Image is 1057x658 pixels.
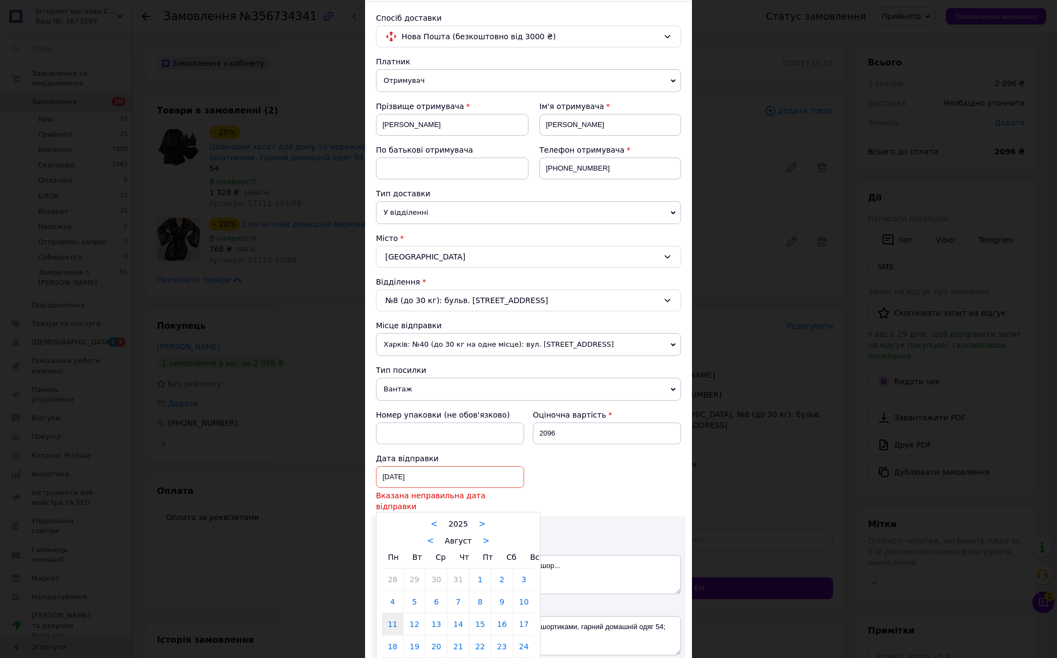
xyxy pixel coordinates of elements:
[426,636,447,657] a: 20
[491,569,513,590] a: 2
[470,636,491,657] a: 22
[382,569,403,590] a: 28
[435,553,446,562] span: Ср
[447,591,469,613] a: 7
[426,569,447,590] a: 30
[404,591,425,613] a: 5
[483,536,490,546] a: >
[479,519,486,529] a: >
[404,613,425,635] a: 12
[513,613,534,635] a: 17
[412,553,422,562] span: Вт
[426,613,447,635] a: 13
[388,553,399,562] span: Пн
[427,536,434,546] a: <
[491,613,513,635] a: 16
[470,591,491,613] a: 8
[470,569,491,590] a: 1
[382,636,403,657] a: 18
[382,613,403,635] a: 11
[507,553,517,562] span: Сб
[448,520,468,528] span: 2025
[404,569,425,590] a: 29
[382,591,403,613] a: 4
[483,553,493,562] span: Пт
[447,636,469,657] a: 21
[530,553,539,562] span: Вс
[431,519,438,529] a: <
[404,636,425,657] a: 19
[470,613,491,635] a: 15
[513,636,534,657] a: 24
[426,591,447,613] a: 6
[447,613,469,635] a: 14
[491,591,513,613] a: 9
[513,569,534,590] a: 3
[513,591,534,613] a: 10
[459,553,469,562] span: Чт
[445,536,471,545] span: Август
[447,569,469,590] a: 31
[491,636,513,657] a: 23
